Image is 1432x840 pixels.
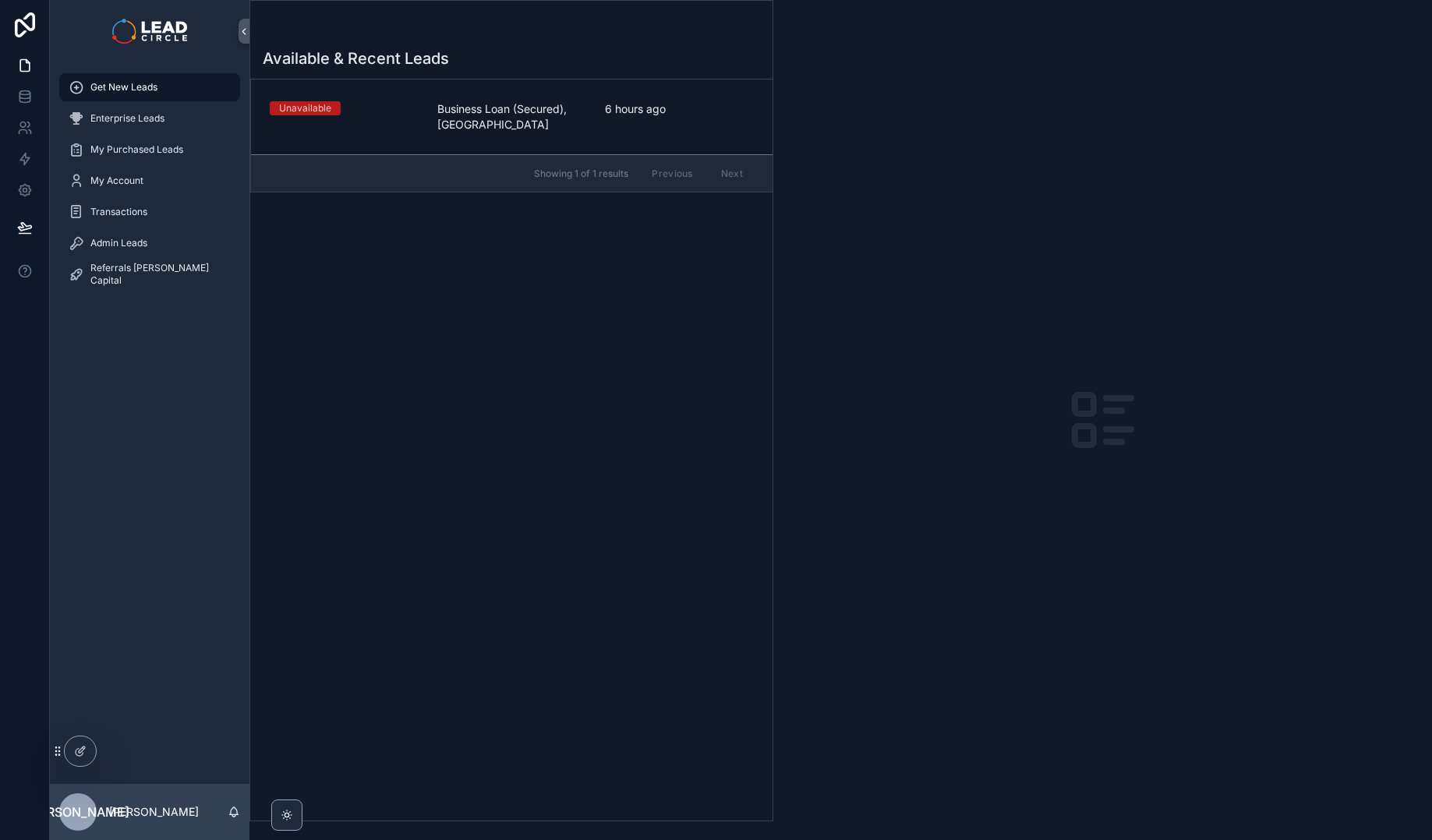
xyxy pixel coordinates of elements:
a: Admin Leads [59,229,240,257]
span: Enterprise Leads [90,112,164,125]
span: Get New Leads [90,81,157,94]
span: Transactions [90,206,147,218]
span: Business Loan (Secured), [GEOGRAPHIC_DATA] [437,101,586,132]
a: UnavailableBusiness Loan (Secured), [GEOGRAPHIC_DATA]6 hours ago [251,79,773,154]
span: My Account [90,175,143,187]
a: Referrals [PERSON_NAME] Capital [59,260,240,288]
span: [PERSON_NAME] [27,803,129,821]
a: Enterprise Leads [59,104,240,132]
a: My Account [59,167,240,195]
a: Transactions [59,198,240,226]
img: App logo [112,19,186,44]
p: [PERSON_NAME] [109,804,199,820]
span: Referrals [PERSON_NAME] Capital [90,262,225,287]
span: Admin Leads [90,237,147,249]
span: 6 hours ago [605,101,754,117]
span: My Purchased Leads [90,143,183,156]
div: scrollable content [50,62,249,309]
h1: Available & Recent Leads [263,48,449,69]
a: My Purchased Leads [59,136,240,164]
span: Showing 1 of 1 results [534,168,628,180]
a: Get New Leads [59,73,240,101]
div: Unavailable [279,101,331,115]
